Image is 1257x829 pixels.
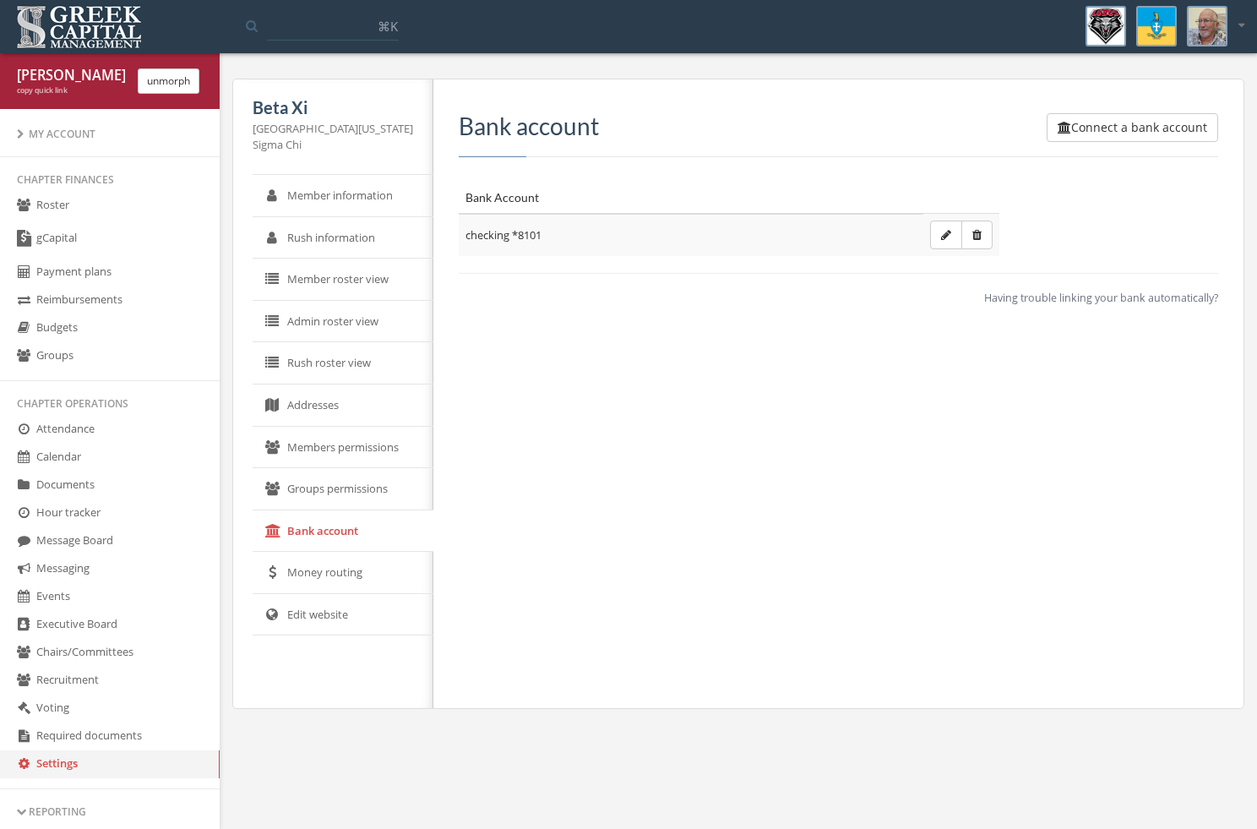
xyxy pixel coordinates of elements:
[17,85,125,96] div: copy quick link
[465,189,869,206] div: Bank Account
[253,510,433,553] a: Bank account
[1047,113,1218,142] button: Connect a bank account
[459,214,876,257] td: checking *8101
[253,121,413,152] div: [GEOGRAPHIC_DATA][US_STATE] Sigma Chi
[253,427,433,469] a: Members permissions
[138,68,199,94] button: unmorph
[253,594,433,636] a: Edit website
[253,98,413,117] h5: Beta Xi
[253,217,433,259] a: Rush information
[253,301,433,343] a: Admin roster view
[253,385,433,427] a: Addresses
[459,113,1218,139] h3: Bank account
[253,259,433,301] a: Member roster view
[253,175,433,217] a: Member information
[378,18,398,35] span: ⌘K
[17,127,203,141] div: My Account
[984,291,1218,306] span: Having trouble linking your bank automatically?
[253,468,433,510] a: Groups permissions
[17,66,125,85] div: [PERSON_NAME] [PERSON_NAME]
[253,552,433,594] a: Money routing
[17,804,203,819] div: Reporting
[253,342,433,385] a: Rush roster view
